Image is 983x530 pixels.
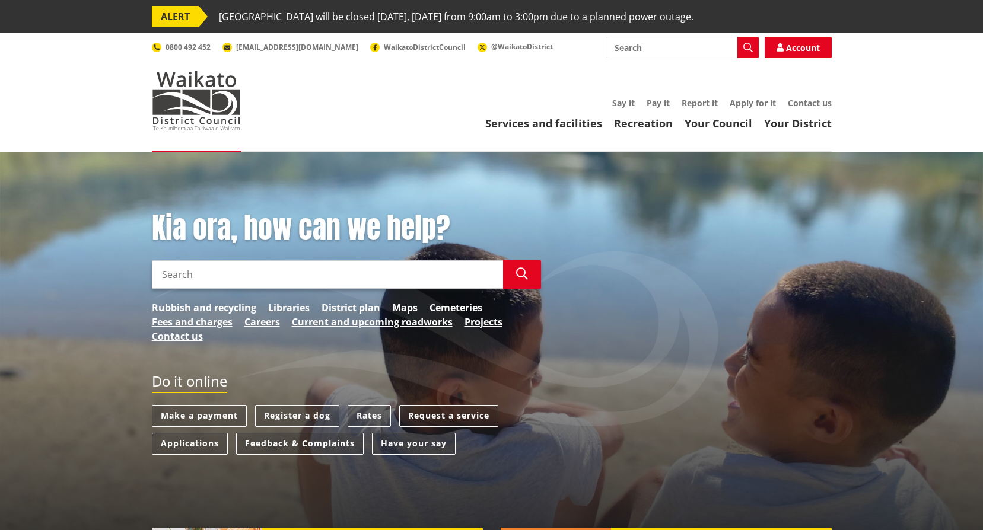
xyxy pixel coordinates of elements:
span: WaikatoDistrictCouncil [384,42,466,52]
a: Libraries [268,301,310,315]
a: Apply for it [730,97,776,108]
a: Have your say [372,433,456,455]
a: Rates [348,405,391,427]
span: ALERT [152,6,199,27]
a: Pay it [647,97,670,108]
input: Search input [152,260,503,289]
a: Current and upcoming roadworks [292,315,453,329]
span: 0800 492 452 [166,42,211,52]
a: Feedback & Complaints [236,433,364,455]
a: Rubbish and recycling [152,301,256,315]
a: Request a service [399,405,498,427]
a: @WaikatoDistrict [478,41,553,52]
input: Search input [607,37,759,58]
h2: Do it online [152,373,227,394]
a: Say it [612,97,635,108]
a: Projects [465,315,502,329]
a: Account [765,37,832,58]
a: Register a dog [255,405,339,427]
a: District plan [322,301,380,315]
a: Your District [764,116,832,130]
span: [GEOGRAPHIC_DATA] will be closed [DATE], [DATE] from 9:00am to 3:00pm due to a planned power outage. [219,6,693,27]
span: @WaikatoDistrict [491,41,553,52]
a: [EMAIL_ADDRESS][DOMAIN_NAME] [222,42,358,52]
a: Make a payment [152,405,247,427]
h1: Kia ora, how can we help? [152,211,541,245]
a: Services and facilities [485,116,602,130]
span: [EMAIL_ADDRESS][DOMAIN_NAME] [236,42,358,52]
a: Recreation [614,116,673,130]
a: Maps [392,301,418,315]
a: 0800 492 452 [152,42,211,52]
a: WaikatoDistrictCouncil [370,42,466,52]
a: Cemeteries [430,301,482,315]
a: Contact us [152,329,203,343]
a: Report it [682,97,718,108]
a: Your Council [685,116,752,130]
a: Fees and charges [152,315,233,329]
img: Waikato District Council - Te Kaunihera aa Takiwaa o Waikato [152,71,241,130]
a: Contact us [788,97,832,108]
a: Applications [152,433,228,455]
a: Careers [244,315,280,329]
